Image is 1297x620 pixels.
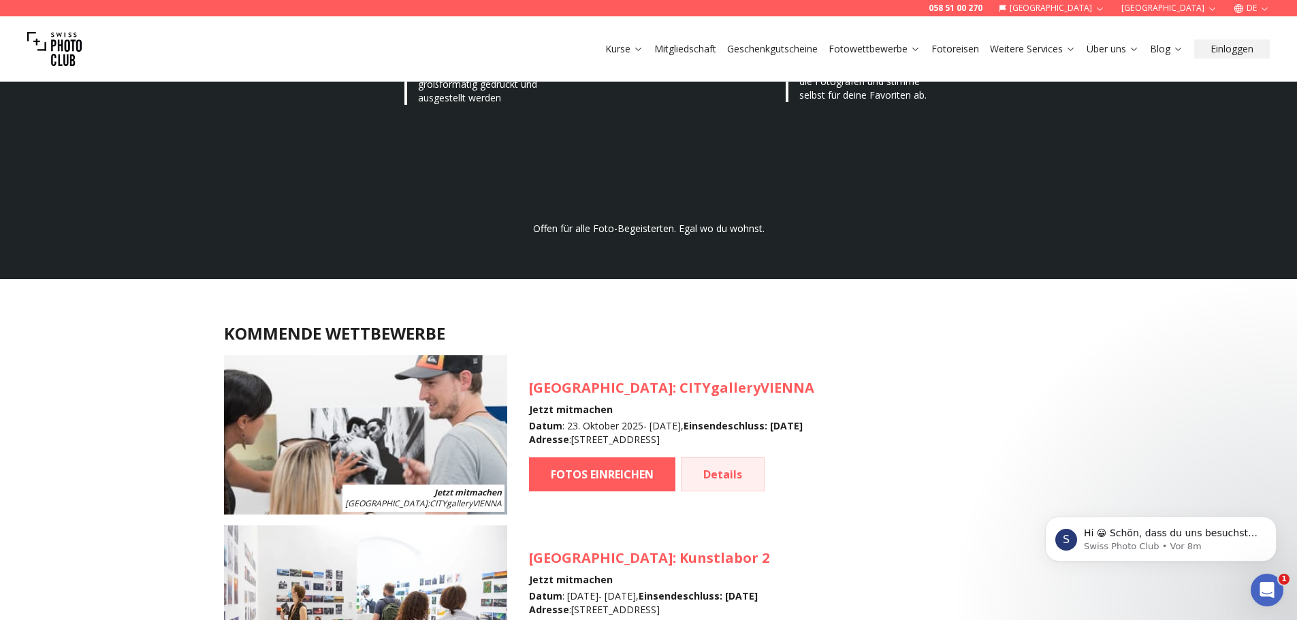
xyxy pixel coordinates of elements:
[27,22,82,76] img: Swiss photo club
[1025,488,1297,583] iframe: Intercom notifications Nachricht
[931,42,979,56] a: Fotoreisen
[529,419,562,432] b: Datum
[345,497,428,509] span: [GEOGRAPHIC_DATA]
[684,419,803,432] b: Einsendeschluss : [DATE]
[600,39,649,59] button: Kurse
[529,378,673,397] span: [GEOGRAPHIC_DATA]
[529,433,569,446] b: Adresse
[727,42,818,56] a: Geschenkgutscheine
[529,573,769,587] h4: Jetzt mitmachen
[1251,574,1283,606] iframe: Intercom live chat
[529,549,769,568] h3: : Kunstlabor 2
[529,589,562,602] b: Datum
[345,497,502,509] span: : CITYgalleryVIENNA
[529,549,673,567] span: [GEOGRAPHIC_DATA]
[529,589,769,617] div: : [DATE] - [DATE] , : [STREET_ADDRESS]
[829,42,920,56] a: Fotowettbewerbe
[649,39,722,59] button: Mitgliedschaft
[529,378,814,397] h3: : CITYgalleryVIENNA
[529,457,675,491] a: FOTOS EINREICHEN
[654,42,716,56] a: Mitgliedschaft
[1087,42,1139,56] a: Über uns
[929,3,982,14] a: 058 51 00 270
[434,487,502,498] b: Jetzt mitmachen
[681,457,765,491] a: Details
[984,39,1081,59] button: Weitere Services
[529,419,814,446] div: : 23. Oktober 2025 - [DATE] , : [STREET_ADDRESS]
[1150,42,1183,56] a: Blog
[605,42,643,56] a: Kurse
[722,39,823,59] button: Geschenkgutscheine
[990,42,1076,56] a: Weitere Services
[639,589,758,602] b: Einsendeschluss : [DATE]
[823,39,926,59] button: Fotowettbewerbe
[418,64,560,104] span: diese entscheidet, welche Fotos großformatig gedruckt und ausgestellt werden
[926,39,984,59] button: Fotoreisen
[529,403,814,417] h4: Jetzt mitmachen
[1144,39,1189,59] button: Blog
[529,603,569,616] b: Adresse
[518,222,780,235] p: Offen für alle Foto-Begeisterten. Egal wo du wohnst.
[1279,574,1290,585] span: 1
[1194,39,1270,59] button: Einloggen
[224,355,507,515] img: SPC Photo Awards WIEN Oktober 2025
[1081,39,1144,59] button: Über uns
[224,323,1074,344] h2: KOMMENDE WETTBEWERBE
